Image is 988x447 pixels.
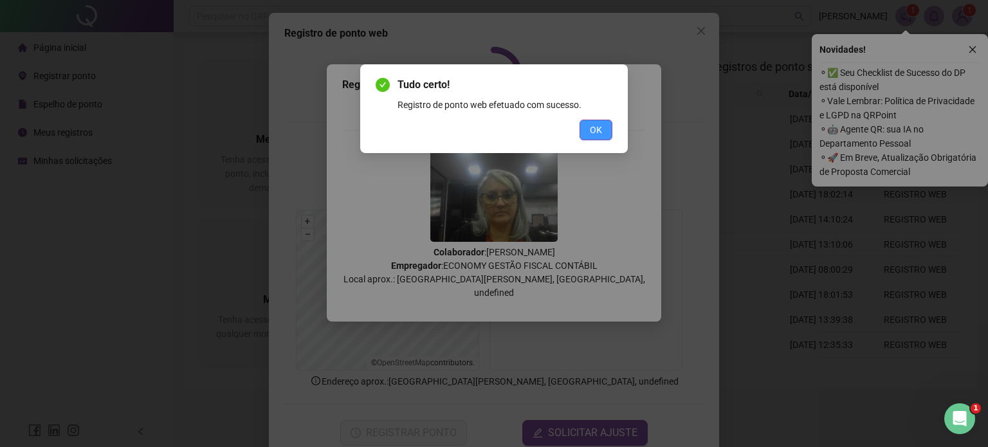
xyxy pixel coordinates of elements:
[398,77,612,93] span: Tudo certo!
[971,403,981,414] span: 1
[590,123,602,137] span: OK
[580,120,612,140] button: OK
[944,403,975,434] iframe: Intercom live chat
[398,98,612,112] div: Registro de ponto web efetuado com sucesso.
[376,78,390,92] span: check-circle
